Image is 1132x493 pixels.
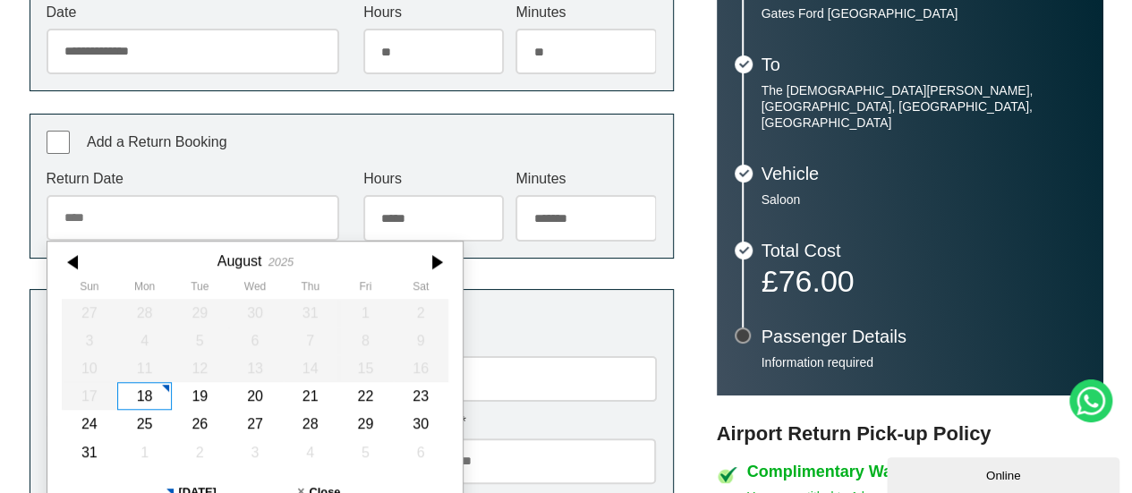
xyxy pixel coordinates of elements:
[515,5,656,20] label: Minutes
[717,422,1103,446] h3: Airport Return Pick-up Policy
[762,55,1085,73] h3: To
[363,415,656,429] label: Mobile Number
[762,191,1085,208] p: Saloon
[778,264,854,298] span: 76.00
[747,463,1103,480] h4: Complimentary Waiting Time
[762,165,1085,183] h3: Vehicle
[47,5,339,20] label: Date
[762,5,1085,21] p: Gates Ford [GEOGRAPHIC_DATA]
[515,172,656,186] label: Minutes
[87,134,227,149] span: Add a Return Booking
[762,242,1085,259] h3: Total Cost
[887,454,1123,493] iframe: chat widget
[762,327,1085,345] h3: Passenger Details
[762,354,1085,370] p: Information required
[762,268,1085,293] p: £
[363,172,504,186] label: Hours
[762,82,1085,131] p: The [DEMOGRAPHIC_DATA][PERSON_NAME], [GEOGRAPHIC_DATA], [GEOGRAPHIC_DATA], [GEOGRAPHIC_DATA]
[363,5,504,20] label: Hours
[47,131,70,154] input: Add a Return Booking
[47,172,339,186] label: Return Date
